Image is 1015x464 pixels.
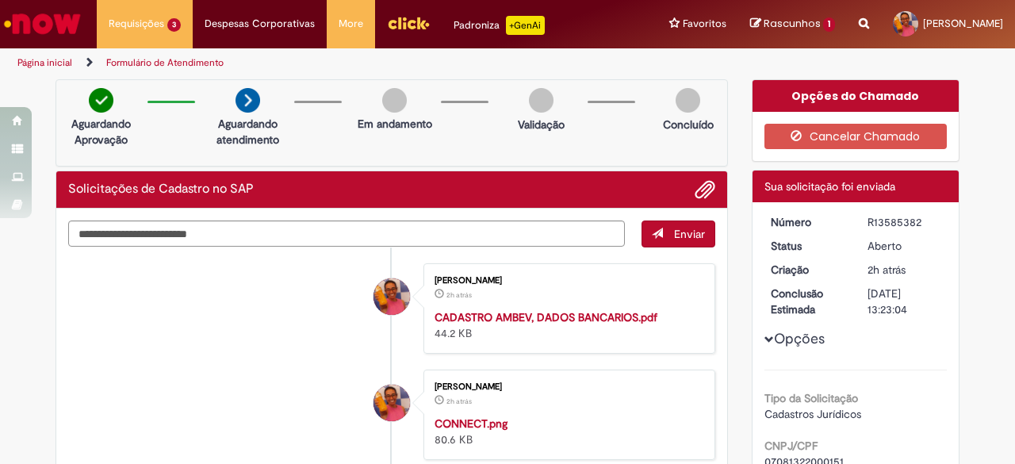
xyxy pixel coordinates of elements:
[823,17,835,32] span: 1
[663,117,714,132] p: Concluído
[63,116,140,148] p: Aguardando Aprovação
[529,88,553,113] img: img-circle-grey.png
[339,16,363,32] span: More
[106,56,224,69] a: Formulário de Atendimento
[868,238,941,254] div: Aberto
[435,416,699,447] div: 80.6 KB
[373,278,410,315] div: Roberta De Sant Anna Teixeira Siston
[89,88,113,113] img: check-circle-green.png
[518,117,565,132] p: Validação
[454,16,545,35] div: Padroniza
[759,238,856,254] dt: Status
[373,385,410,421] div: Roberta De Sant Anna Teixeira Siston
[764,439,818,453] b: CNPJ/CPF
[109,16,164,32] span: Requisições
[753,80,959,112] div: Opções do Chamado
[236,88,260,113] img: arrow-next.png
[446,290,472,300] span: 2h atrás
[446,290,472,300] time: 01/10/2025 11:22:52
[642,220,715,247] button: Enviar
[446,397,472,406] span: 2h atrás
[674,227,705,241] span: Enviar
[358,116,432,132] p: Em andamento
[759,214,856,230] dt: Número
[676,88,700,113] img: img-circle-grey.png
[387,11,430,35] img: click_logo_yellow_360x200.png
[764,16,821,31] span: Rascunhos
[750,17,835,32] a: Rascunhos
[435,382,699,392] div: [PERSON_NAME]
[12,48,665,78] ul: Trilhas de página
[446,397,472,406] time: 01/10/2025 11:22:52
[764,391,858,405] b: Tipo da Solicitação
[868,263,906,277] time: 01/10/2025 11:23:00
[435,276,699,286] div: [PERSON_NAME]
[695,179,715,200] button: Adicionar anexos
[759,262,856,278] dt: Criação
[382,88,407,113] img: img-circle-grey.png
[167,18,181,32] span: 3
[209,116,286,148] p: Aguardando atendimento
[435,416,507,431] a: CONNECT.png
[923,17,1003,30] span: [PERSON_NAME]
[868,214,941,230] div: R13585382
[68,220,625,247] textarea: Digite sua mensagem aqui...
[2,8,83,40] img: ServiceNow
[435,310,657,324] a: CADASTRO AMBEV, DADOS BANCARIOS.pdf
[759,286,856,317] dt: Conclusão Estimada
[868,286,941,317] div: [DATE] 13:23:04
[68,182,254,197] h2: Solicitações de Cadastro no SAP Histórico de tíquete
[868,263,906,277] span: 2h atrás
[17,56,72,69] a: Página inicial
[764,124,948,149] button: Cancelar Chamado
[683,16,726,32] span: Favoritos
[868,262,941,278] div: 01/10/2025 11:23:00
[506,16,545,35] p: +GenAi
[764,407,861,421] span: Cadastros Jurídicos
[764,179,895,194] span: Sua solicitação foi enviada
[435,309,699,341] div: 44.2 KB
[205,16,315,32] span: Despesas Corporativas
